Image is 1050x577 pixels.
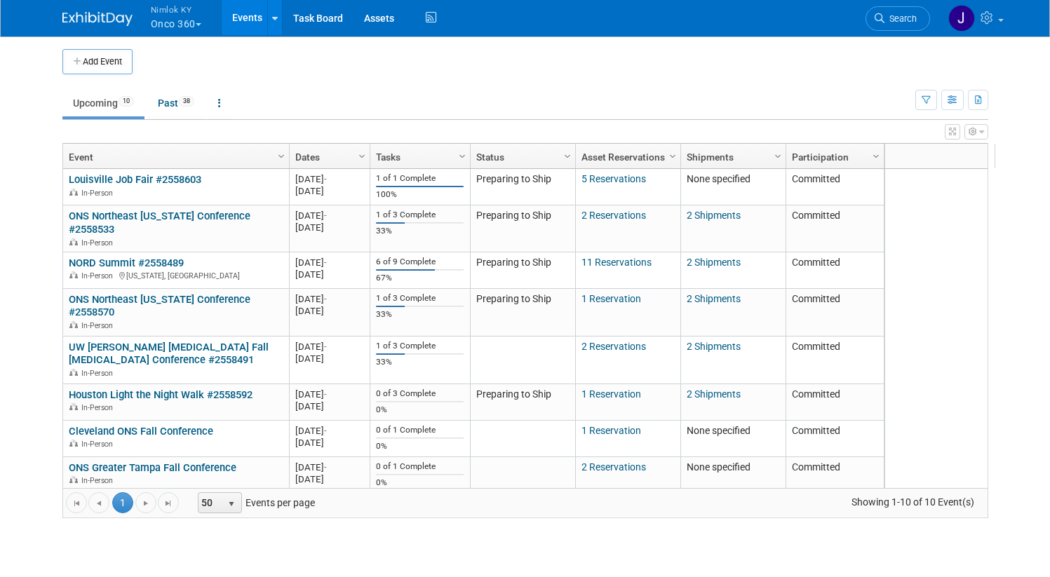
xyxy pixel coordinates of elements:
[295,473,363,485] div: [DATE]
[687,461,751,473] span: None specified
[81,238,117,247] span: In-Person
[786,457,884,494] td: Committed
[69,293,250,319] a: ONS Northeast [US_STATE] Conference #2558570
[376,293,464,304] div: 1 of 3 Complete
[772,151,783,162] span: Column Settings
[581,257,652,268] a: 11 Reservations
[376,405,464,415] div: 0%
[376,145,461,169] a: Tasks
[792,145,875,169] a: Participation
[687,341,741,352] a: 2 Shipments
[135,492,156,513] a: Go to the next page
[457,151,468,162] span: Column Settings
[69,271,78,278] img: In-Person Event
[581,388,641,400] a: 1 Reservation
[866,6,930,31] a: Search
[69,210,250,236] a: ONS Northeast [US_STATE] Conference #2558533
[376,309,464,320] div: 33%
[69,173,201,186] a: Louisville Job Fair #2558603
[69,369,78,376] img: In-Person Event
[295,305,363,317] div: [DATE]
[276,151,287,162] span: Column Settings
[88,492,109,513] a: Go to the previous page
[69,425,213,437] a: Cleveland ONS Fall Conference
[581,425,641,436] a: 1 Reservation
[324,462,327,473] span: -
[786,169,884,205] td: Committed
[274,145,289,166] a: Column Settings
[179,96,194,107] span: 38
[295,353,363,365] div: [DATE]
[356,151,368,162] span: Column Settings
[295,388,363,400] div: [DATE]
[665,145,680,166] a: Column Settings
[295,173,363,185] div: [DATE]
[69,461,236,474] a: ONS Greater Tampa Fall Conference
[62,12,133,26] img: ExhibitDay
[163,498,174,509] span: Go to the last page
[786,205,884,252] td: Committed
[786,252,884,289] td: Committed
[376,477,464,488] div: 0%
[324,174,327,184] span: -
[180,492,329,513] span: Events per page
[786,384,884,421] td: Committed
[324,210,327,221] span: -
[62,90,144,116] a: Upcoming10
[376,441,464,452] div: 0%
[81,321,117,330] span: In-Person
[69,440,78,447] img: In-Person Event
[376,189,464,200] div: 100%
[140,498,152,509] span: Go to the next page
[470,252,575,289] td: Preparing to Ship
[470,289,575,337] td: Preparing to Ship
[81,189,117,198] span: In-Person
[770,145,786,166] a: Column Settings
[151,2,201,17] span: Nimlok KY
[295,341,363,353] div: [DATE]
[66,492,87,513] a: Go to the first page
[226,498,237,510] span: select
[687,210,741,221] a: 2 Shipments
[870,151,882,162] span: Column Settings
[376,257,464,267] div: 6 of 9 Complete
[376,226,464,236] div: 33%
[455,145,470,166] a: Column Settings
[295,437,363,449] div: [DATE]
[71,498,82,509] span: Go to the first page
[786,337,884,384] td: Committed
[81,476,117,485] span: In-Person
[69,388,253,401] a: Houston Light the Night Walk #2558592
[69,341,269,367] a: UW [PERSON_NAME] [MEDICAL_DATA] Fall [MEDICAL_DATA] Conference #2558491
[687,145,776,169] a: Shipments
[687,388,741,400] a: 2 Shipments
[93,498,105,509] span: Go to the previous page
[69,476,78,483] img: In-Person Event
[376,173,464,184] div: 1 of 1 Complete
[868,145,884,166] a: Column Settings
[324,389,327,400] span: -
[687,425,751,436] span: None specified
[324,257,327,268] span: -
[81,440,117,449] span: In-Person
[581,210,646,221] a: 2 Reservations
[69,145,280,169] a: Event
[562,151,573,162] span: Column Settings
[112,492,133,513] span: 1
[376,388,464,399] div: 0 of 3 Complete
[581,341,646,352] a: 2 Reservations
[687,173,751,184] span: None specified
[376,461,464,472] div: 0 of 1 Complete
[476,145,566,169] a: Status
[295,293,363,305] div: [DATE]
[69,269,283,281] div: [US_STATE], [GEOGRAPHIC_DATA]
[62,49,133,74] button: Add Event
[470,169,575,205] td: Preparing to Ship
[147,90,205,116] a: Past38
[376,425,464,435] div: 0 of 1 Complete
[81,403,117,412] span: In-Person
[295,461,363,473] div: [DATE]
[786,421,884,457] td: Committed
[376,341,464,351] div: 1 of 3 Complete
[470,205,575,252] td: Preparing to Ship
